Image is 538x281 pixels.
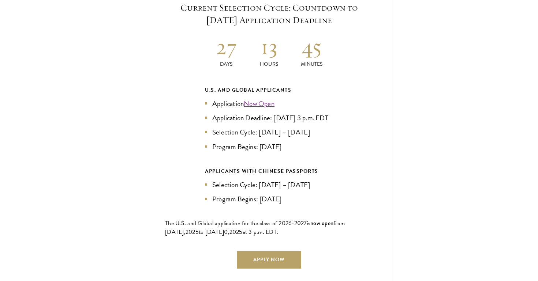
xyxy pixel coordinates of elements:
[290,60,333,68] p: Minutes
[288,219,292,228] span: 6
[205,167,333,176] div: APPLICANTS WITH CHINESE PASSPORTS
[195,228,199,236] span: 5
[248,60,291,68] p: Hours
[292,219,304,228] span: -202
[307,219,311,228] span: is
[228,228,229,236] span: ,
[205,33,248,60] h2: 27
[243,228,279,236] span: at 3 p.m. EDT.
[205,113,333,123] li: Application Deadline: [DATE] 3 p.m. EDT
[186,228,195,236] span: 202
[244,98,274,109] a: Now Open
[248,33,291,60] h2: 13
[199,228,224,236] span: to [DATE]
[237,251,301,269] a: Apply Now
[229,228,239,236] span: 202
[205,86,333,95] div: U.S. and Global Applicants
[165,219,288,228] span: The U.S. and Global application for the class of 202
[205,194,333,204] li: Program Begins: [DATE]
[205,98,333,109] li: Application
[165,219,345,236] span: from [DATE],
[290,33,333,60] h2: 45
[205,179,333,190] li: Selection Cycle: [DATE] – [DATE]
[165,1,373,26] h5: Current Selection Cycle: Countdown to [DATE] Application Deadline
[310,219,333,227] span: now open
[205,60,248,68] p: Days
[239,228,242,236] span: 5
[224,228,228,236] span: 0
[205,141,333,152] li: Program Begins: [DATE]
[205,127,333,137] li: Selection Cycle: [DATE] – [DATE]
[304,219,307,228] span: 7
